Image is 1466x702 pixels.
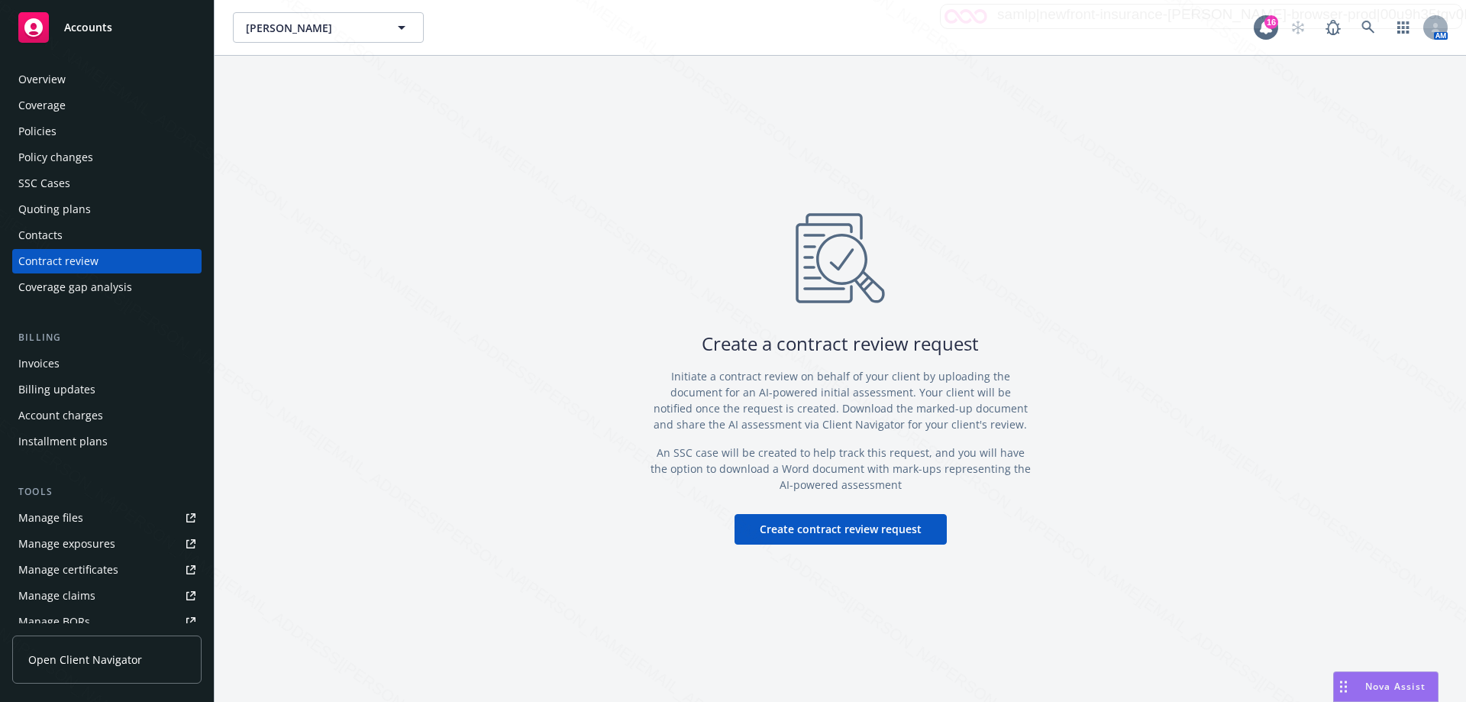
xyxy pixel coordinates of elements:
a: Policy changes [12,145,202,170]
div: Policy changes [18,145,93,170]
a: Switch app [1388,12,1419,43]
span: Nova Assist [1365,680,1426,693]
a: Manage BORs [12,610,202,634]
a: Contacts [12,223,202,247]
div: Create a contract review request [702,331,979,357]
a: Manage certificates [12,558,202,582]
div: Account charges [18,403,103,428]
button: Create contract review request [735,514,947,545]
a: Policies [12,119,202,144]
div: Coverage [18,93,66,118]
a: Account charges [12,403,202,428]
a: Installment plans [12,429,202,454]
div: Manage exposures [18,532,115,556]
div: Drag to move [1334,672,1353,701]
div: Overview [18,67,66,92]
div: Contacts [18,223,63,247]
div: Billing [12,330,202,345]
span: Open Client Navigator [28,652,142,668]
div: Coverage gap analysis [18,275,132,299]
button: [PERSON_NAME] [233,12,424,43]
p: Initiate a contract review on behalf of your client by uploading the document for an AI-powered i... [650,368,1032,432]
button: Nova Assist [1333,671,1439,702]
div: Manage BORs [18,610,90,634]
a: Quoting plans [12,197,202,222]
a: Contract review [12,249,202,273]
div: Manage files [18,506,83,530]
a: Manage claims [12,584,202,608]
a: Manage exposures [12,532,202,556]
a: Billing updates [12,377,202,402]
a: Start snowing [1283,12,1313,43]
a: Accounts [12,6,202,49]
a: Coverage gap analysis [12,275,202,299]
div: SSC Cases [18,171,70,196]
a: Report a Bug [1318,12,1348,43]
span: [PERSON_NAME] [246,20,378,36]
a: Invoices [12,351,202,376]
span: Accounts [64,21,112,34]
div: Manage certificates [18,558,118,582]
div: Contract review [18,249,98,273]
a: Manage files [12,506,202,530]
a: Coverage [12,93,202,118]
div: Tools [12,484,202,500]
a: SSC Cases [12,171,202,196]
div: Billing updates [18,377,95,402]
a: Search [1353,12,1384,43]
div: Quoting plans [18,197,91,222]
p: An SSC case will be created to help track this request, and you will have the option to download ... [650,445,1032,493]
div: Invoices [18,351,60,376]
div: Policies [18,119,57,144]
div: Manage claims [18,584,95,608]
a: Overview [12,67,202,92]
div: Installment plans [18,429,108,454]
div: 16 [1264,15,1278,29]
